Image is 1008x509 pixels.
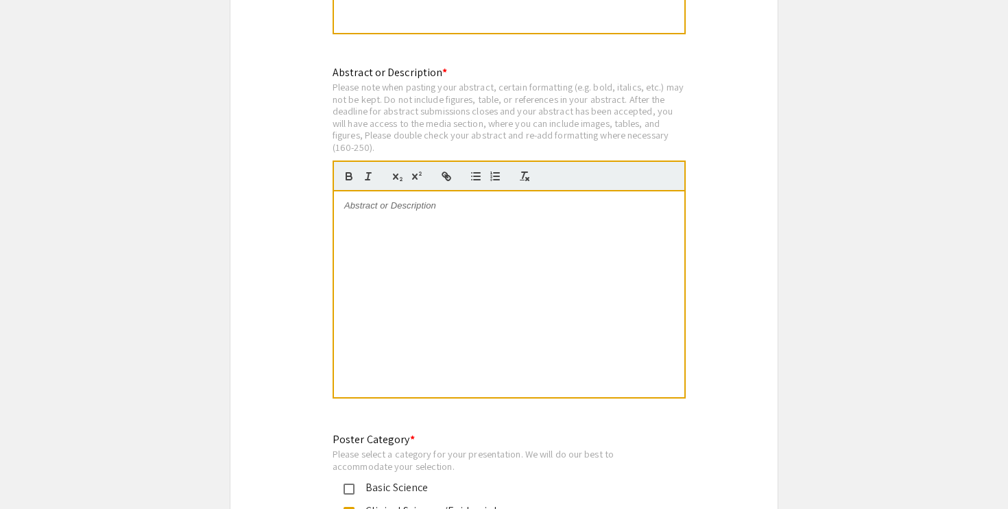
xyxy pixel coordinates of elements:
mat-label: Abstract or Description [333,65,447,80]
div: Basic Science [355,480,643,496]
iframe: Chat [10,447,58,499]
div: Please select a category for your presentation. We will do our best to accommodate your selection. [333,448,653,472]
div: Please note when pasting your abstract, certain formatting (e.g. bold, italics, etc.) may not be ... [333,81,686,154]
mat-label: Poster Category [333,432,415,447]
